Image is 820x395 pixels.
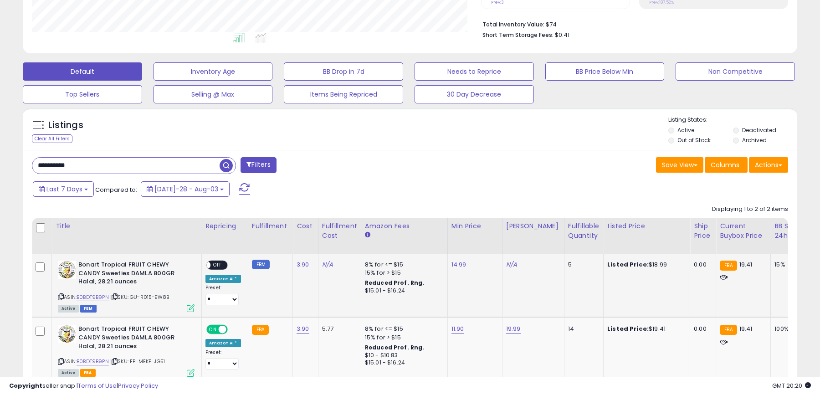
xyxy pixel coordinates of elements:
div: 15% for > $15 [365,333,441,342]
div: 15% for > $15 [365,269,441,277]
div: Fulfillment Cost [322,221,357,241]
div: $15.01 - $16.24 [365,359,441,367]
a: N/A [322,260,333,269]
span: Columns [711,160,739,169]
button: 30 Day Decrease [415,85,534,103]
div: seller snap | | [9,382,158,390]
div: 14 [568,325,596,333]
div: Title [56,221,198,231]
button: Selling @ Max [154,85,273,103]
small: FBA [252,325,269,335]
span: Compared to: [95,185,137,194]
button: Top Sellers [23,85,142,103]
small: FBM [252,260,270,269]
small: Amazon Fees. [365,231,370,239]
div: 15% [774,261,805,269]
div: 0.00 [694,325,709,333]
span: | SKU: GU-R015-EW8B [110,293,169,301]
button: Columns [705,157,748,173]
b: Reduced Prof. Rng. [365,279,425,287]
div: Amazon AI * [205,275,241,283]
button: Needs to Reprice [415,62,534,81]
img: 61OG+mMfgHL._SL40_.jpg [58,325,76,343]
div: 0.00 [694,261,709,269]
span: | SKU: FP-MEKF-JG51 [110,358,165,365]
div: Ship Price [694,221,712,241]
button: Actions [749,157,788,173]
div: ASIN: [58,261,195,311]
label: Active [677,126,694,134]
button: Default [23,62,142,81]
div: Fulfillment [252,221,289,231]
button: Save View [656,157,703,173]
div: Repricing [205,221,244,231]
div: $19.41 [607,325,683,333]
a: 11.90 [451,324,464,333]
div: 5 [568,261,596,269]
span: OFF [210,262,225,269]
div: Amazon Fees [365,221,444,231]
div: Preset: [205,349,241,370]
div: Current Buybox Price [720,221,767,241]
button: BB Price Below Min [545,62,665,81]
small: FBA [720,325,737,335]
label: Out of Stock [677,136,711,144]
a: 3.90 [297,260,309,269]
span: Last 7 Days [46,185,82,194]
button: Inventory Age [154,62,273,81]
div: Listed Price [607,221,686,231]
a: B0BDT9B9PN [77,293,109,301]
p: Listing States: [668,116,797,124]
a: Privacy Policy [118,381,158,390]
div: Displaying 1 to 2 of 2 items [712,205,788,214]
b: Bonart Tropical FRUIT CHEWY CANDY Sweeties DAMLA 800GR Halal, 28.21 ounces [78,325,189,353]
a: B0BDT9B9PN [77,358,109,365]
span: 19.41 [739,260,753,269]
div: [PERSON_NAME] [506,221,560,231]
span: FBM [80,305,97,313]
b: Reduced Prof. Rng. [365,344,425,351]
button: BB Drop in 7d [284,62,403,81]
button: [DATE]-28 - Aug-03 [141,181,230,197]
div: Clear All Filters [32,134,72,143]
img: 61OG+mMfgHL._SL40_.jpg [58,261,76,279]
button: Non Competitive [676,62,795,81]
a: 14.99 [451,260,466,269]
b: Total Inventory Value: [482,21,544,28]
div: 5.77 [322,325,354,333]
button: Items Being Repriced [284,85,403,103]
div: 8% for <= $15 [365,261,441,269]
div: 100% [774,325,805,333]
div: $15.01 - $16.24 [365,287,441,295]
b: Short Term Storage Fees: [482,31,553,39]
span: 19.41 [739,324,753,333]
a: Terms of Use [78,381,117,390]
button: Last 7 Days [33,181,94,197]
span: ON [207,326,219,333]
a: 19.99 [506,324,521,333]
div: 8% for <= $15 [365,325,441,333]
div: Cost [297,221,314,231]
button: Filters [241,157,276,173]
b: Bonart Tropical FRUIT CHEWY CANDY Sweeties DAMLA 800GR Halal, 28.21 ounces [78,261,189,288]
div: Fulfillable Quantity [568,221,600,241]
span: 2025-08-11 20:20 GMT [772,381,811,390]
small: FBA [720,261,737,271]
div: $10 - $10.83 [365,352,441,359]
div: Min Price [451,221,498,231]
b: Listed Price: [607,324,649,333]
a: N/A [506,260,517,269]
span: All listings currently available for purchase on Amazon [58,305,79,313]
h5: Listings [48,119,83,132]
span: OFF [226,326,241,333]
div: $18.99 [607,261,683,269]
div: Preset: [205,285,241,305]
label: Deactivated [742,126,776,134]
div: Amazon AI * [205,339,241,347]
li: $74 [482,18,781,29]
b: Listed Price: [607,260,649,269]
strong: Copyright [9,381,42,390]
span: [DATE]-28 - Aug-03 [154,185,218,194]
div: BB Share 24h. [774,221,808,241]
label: Archived [742,136,767,144]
